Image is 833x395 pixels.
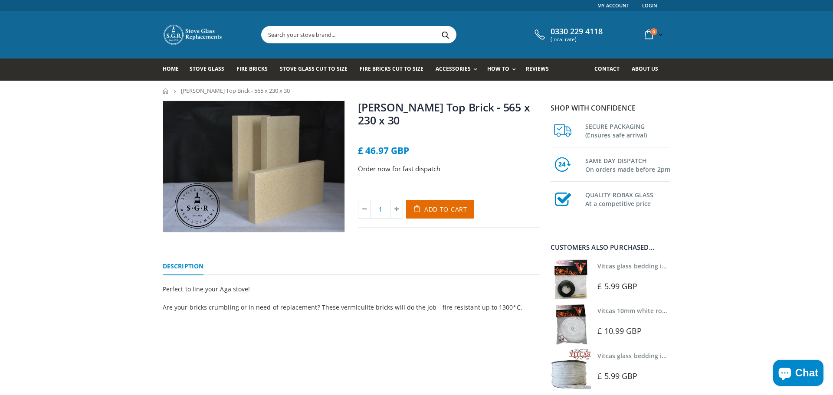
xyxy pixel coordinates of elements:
[487,65,509,72] span: How To
[358,144,409,157] span: £ 46.97 GBP
[262,26,553,43] input: Search your stove brand...
[532,27,603,42] a: 0330 229 4118 (local rate)
[641,26,665,43] a: 0
[163,301,540,313] p: Are your bricks crumbling or in need of replacement? These vermiculite bricks will do the job - f...
[424,205,467,213] span: Add to Cart
[163,88,169,94] a: Home
[632,59,665,81] a: About us
[236,65,268,72] span: Fire Bricks
[585,155,670,174] h3: SAME DAY DISPATCH On orders made before 2pm
[163,101,344,232] img: 3_fire_bricks-2-min_1024x1024_4c1ab1af-d97b-4995-b91d-81cd3c9777a1_800x_crop_center.jpg
[163,59,185,81] a: Home
[597,262,759,270] a: Vitcas glass bedding in tape - 2mm x 10mm x 2 meters
[551,244,670,251] div: Customers also purchased...
[358,164,540,174] p: Order now for fast dispatch
[360,65,423,72] span: Fire Bricks Cut To Size
[597,307,767,315] a: Vitcas 10mm white rope kit - includes rope seal and glue!
[280,65,347,72] span: Stove Glass Cut To Size
[551,103,670,113] p: Shop with confidence
[551,36,603,42] span: (local rate)
[526,65,549,72] span: Reviews
[190,59,231,81] a: Stove Glass
[594,59,626,81] a: Contact
[551,27,603,36] span: 0330 229 4118
[436,26,455,43] button: Search
[280,59,354,81] a: Stove Glass Cut To Size
[597,371,637,381] span: £ 5.99 GBP
[163,24,223,46] img: Stove Glass Replacement
[551,304,591,344] img: Vitcas white rope, glue and gloves kit 10mm
[436,65,471,72] span: Accessories
[487,59,520,81] a: How To
[163,258,203,275] a: Description
[526,59,555,81] a: Reviews
[436,59,482,81] a: Accessories
[190,65,224,72] span: Stove Glass
[597,352,782,360] a: Vitcas glass bedding in tape - 2mm x 15mm x 2 meters (White)
[236,59,274,81] a: Fire Bricks
[406,200,474,219] button: Add to Cart
[585,121,670,140] h3: SECURE PACKAGING (Ensures safe arrival)
[163,65,179,72] span: Home
[632,65,658,72] span: About us
[360,59,430,81] a: Fire Bricks Cut To Size
[551,259,591,300] img: Vitcas stove glass bedding in tape
[597,326,642,336] span: £ 10.99 GBP
[551,349,591,389] img: Vitcas stove glass bedding in tape
[358,100,530,127] a: [PERSON_NAME] Top Brick - 565 x 230 x 30
[771,360,826,388] inbox-online-store-chat: Shopify online store chat
[181,87,290,95] span: [PERSON_NAME] Top Brick - 565 x 230 x 30
[594,65,620,72] span: Contact
[163,283,540,295] p: Perfect to line your Aga stove!
[585,189,670,208] h3: QUALITY ROBAX GLASS At a competitive price
[597,281,637,291] span: £ 5.99 GBP
[650,28,657,35] span: 0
